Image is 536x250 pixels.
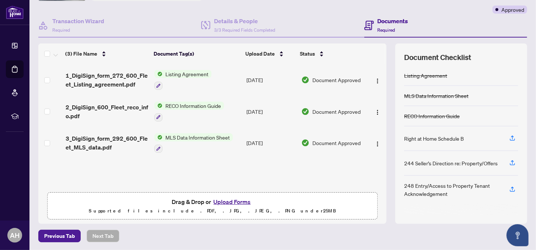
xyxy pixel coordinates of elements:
[372,74,383,86] button: Logo
[245,50,275,58] span: Upload Date
[66,103,148,120] span: 2_DigiSign_600_Fleet_reco_info.pdf
[44,230,75,242] span: Previous Tab
[378,17,408,25] h4: Documents
[244,127,298,159] td: [DATE]
[172,197,253,207] span: Drag & Drop or
[151,43,242,64] th: Document Tag(s)
[154,102,162,110] img: Status Icon
[312,139,361,147] span: Document Approved
[242,43,297,64] th: Upload Date
[244,64,298,96] td: [DATE]
[48,193,377,220] span: Drag & Drop orUpload FormsSupported files include .PDF, .JPG, .JPEG, .PNG under25MB
[154,70,211,90] button: Status IconListing Agreement
[52,27,70,33] span: Required
[301,108,309,116] img: Document Status
[10,230,20,240] span: AH
[214,27,275,33] span: 3/3 Required Fields Completed
[372,137,383,149] button: Logo
[162,133,233,141] span: MLS Data Information Sheet
[375,78,381,84] img: Logo
[52,17,104,25] h4: Transaction Wizard
[312,76,361,84] span: Document Approved
[62,43,151,64] th: (3) File Name
[404,112,460,120] div: RECO Information Guide
[300,50,315,58] span: Status
[66,71,148,89] span: 1_DigiSign_form_272_600_Fleet_Listing_agreement.pdf
[378,27,395,33] span: Required
[404,71,447,80] div: Listing Agreement
[301,76,309,84] img: Document Status
[66,134,148,152] span: 3_DigiSign_form_292_600_Fleet_MLS_data.pdf
[65,50,97,58] span: (3) File Name
[372,106,383,117] button: Logo
[87,230,119,242] button: Next Tab
[312,108,361,116] span: Document Approved
[52,207,373,215] p: Supported files include .PDF, .JPG, .JPEG, .PNG under 25 MB
[244,96,298,127] td: [DATE]
[404,159,498,167] div: 244 Seller’s Direction re: Property/Offers
[214,17,275,25] h4: Details & People
[154,70,162,78] img: Status Icon
[501,6,524,14] span: Approved
[6,6,24,19] img: logo
[162,70,211,78] span: Listing Agreement
[404,92,469,100] div: MLS Data Information Sheet
[38,230,81,242] button: Previous Tab
[404,182,501,198] div: 248 Entry/Access to Property Tenant Acknowledgement
[297,43,365,64] th: Status
[162,102,224,110] span: RECO Information Guide
[154,133,233,153] button: Status IconMLS Data Information Sheet
[154,102,224,122] button: Status IconRECO Information Guide
[375,109,381,115] img: Logo
[404,52,471,63] span: Document Checklist
[507,224,529,246] button: Open asap
[375,141,381,147] img: Logo
[211,197,253,207] button: Upload Forms
[154,133,162,141] img: Status Icon
[301,139,309,147] img: Document Status
[404,134,464,142] div: Right at Home Schedule B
